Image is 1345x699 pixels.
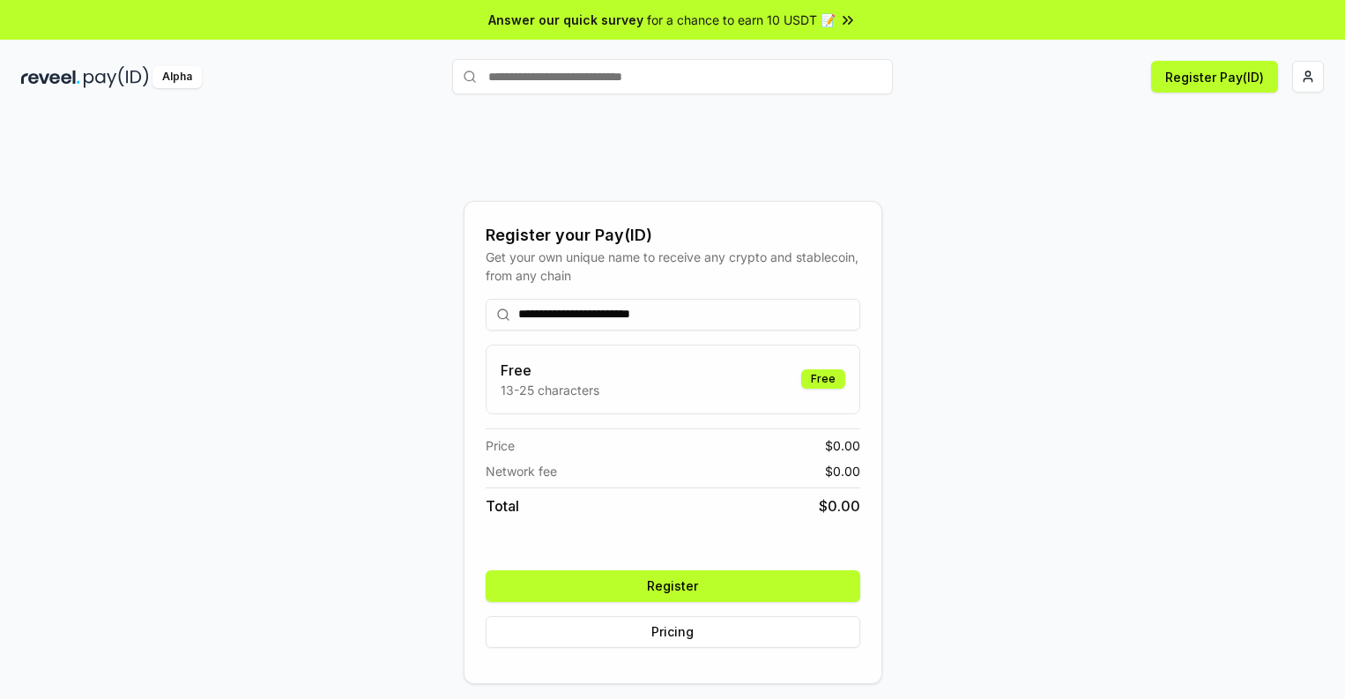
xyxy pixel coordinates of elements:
[486,223,860,248] div: Register your Pay(ID)
[486,495,519,517] span: Total
[21,66,80,88] img: reveel_dark
[647,11,836,29] span: for a chance to earn 10 USDT 📝
[486,436,515,455] span: Price
[152,66,202,88] div: Alpha
[486,462,557,480] span: Network fee
[1151,61,1278,93] button: Register Pay(ID)
[501,360,599,381] h3: Free
[825,436,860,455] span: $ 0.00
[819,495,860,517] span: $ 0.00
[501,381,599,399] p: 13-25 characters
[84,66,149,88] img: pay_id
[488,11,643,29] span: Answer our quick survey
[486,570,860,602] button: Register
[486,616,860,648] button: Pricing
[801,369,845,389] div: Free
[825,462,860,480] span: $ 0.00
[486,248,860,285] div: Get your own unique name to receive any crypto and stablecoin, from any chain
